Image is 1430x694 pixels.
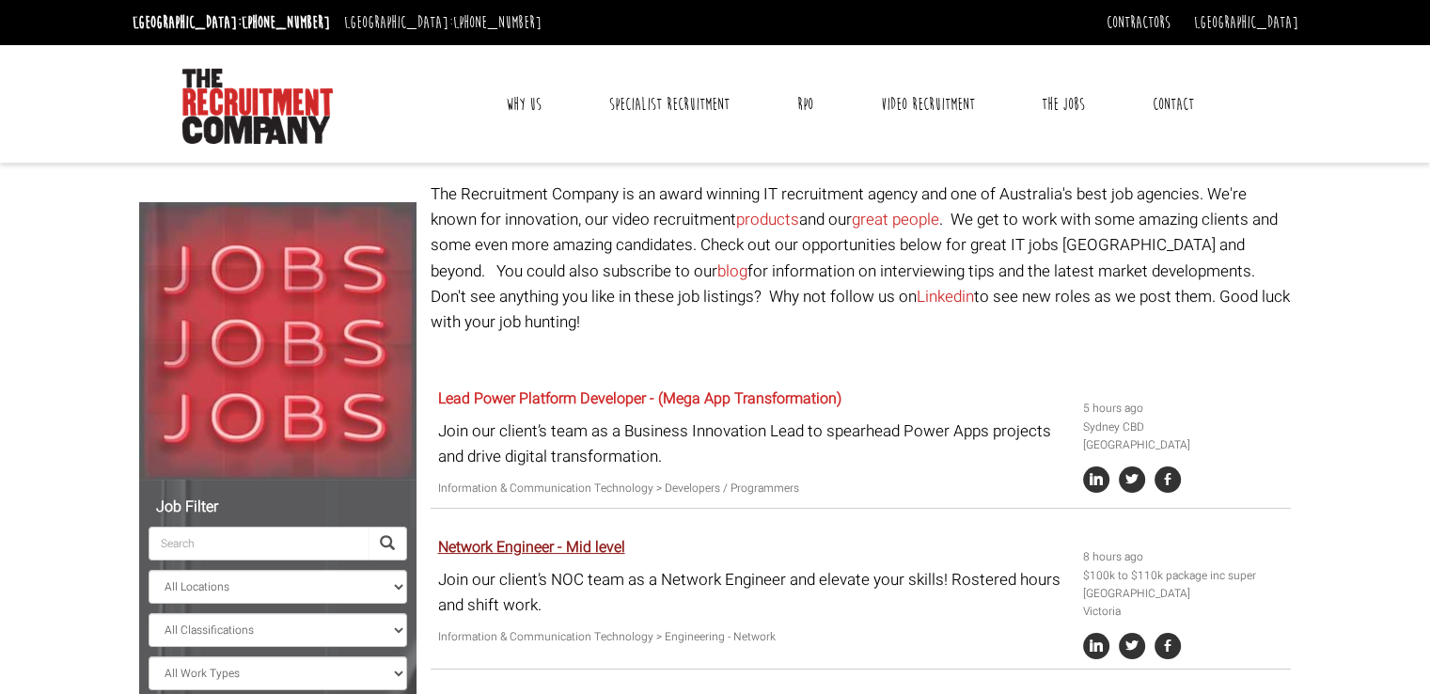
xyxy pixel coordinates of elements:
li: [GEOGRAPHIC_DATA]: [339,8,546,38]
li: 8 hours ago [1083,548,1284,566]
input: Search [149,527,369,560]
a: The Jobs [1028,81,1099,128]
a: blog [717,260,747,283]
li: Sydney CBD [GEOGRAPHIC_DATA] [1083,418,1284,454]
a: Video Recruitment [866,81,988,128]
li: 5 hours ago [1083,400,1284,418]
a: Linkedin [917,285,974,308]
h5: Job Filter [149,499,407,516]
img: The Recruitment Company [182,69,333,144]
p: Information & Communication Technology > Developers / Programmers [438,480,1069,497]
li: $100k to $110k package inc super [1083,567,1284,585]
a: great people [852,208,939,231]
a: Why Us [492,81,556,128]
li: [GEOGRAPHIC_DATA] Victoria [1083,585,1284,621]
a: Specialist Recruitment [595,81,744,128]
a: Contractors [1107,12,1171,33]
a: Lead Power Platform Developer - (Mega App Transformation) [438,387,841,410]
a: [GEOGRAPHIC_DATA] [1194,12,1298,33]
p: Join our client’s NOC team as a Network Engineer and elevate your skills! Rostered hours and shif... [438,567,1069,618]
p: Information & Communication Technology > Engineering - Network [438,628,1069,646]
a: RPO [783,81,827,128]
a: Network Engineer - Mid level [438,536,625,559]
a: [PHONE_NUMBER] [453,12,542,33]
a: products [736,208,799,231]
img: Jobs, Jobs, Jobs [139,202,416,480]
p: The Recruitment Company is an award winning IT recruitment agency and one of Australia's best job... [431,181,1291,335]
li: [GEOGRAPHIC_DATA]: [128,8,335,38]
a: Contact [1139,81,1208,128]
a: [PHONE_NUMBER] [242,12,330,33]
p: Join our client’s team as a Business Innovation Lead to spearhead Power Apps projects and drive d... [438,418,1069,469]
